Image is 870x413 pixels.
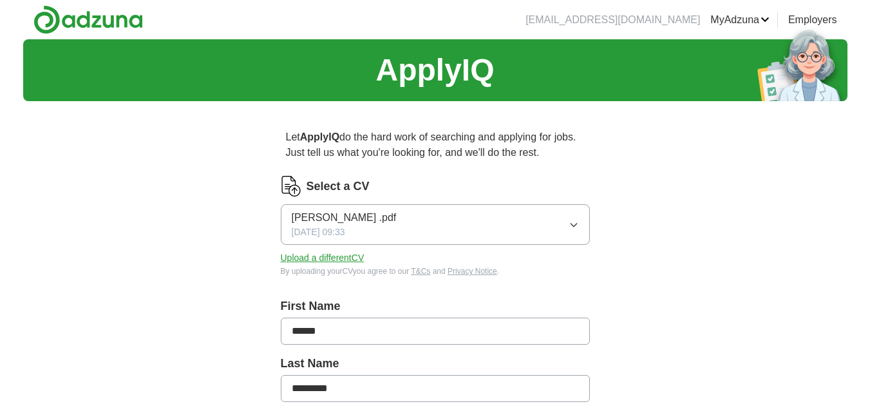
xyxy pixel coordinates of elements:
a: MyAdzuna [710,12,770,28]
button: Upload a differentCV [281,251,364,265]
a: Employers [788,12,837,28]
img: CV Icon [281,176,301,197]
button: [PERSON_NAME] .pdf[DATE] 09:33 [281,204,590,245]
a: T&Cs [411,267,430,276]
div: By uploading your CV you agree to our and . [281,265,590,277]
a: Privacy Notice [448,267,497,276]
span: [DATE] 09:33 [292,226,345,239]
span: [PERSON_NAME] .pdf [292,210,397,226]
label: Last Name [281,355,590,372]
strong: ApplyIQ [300,131,339,142]
li: [EMAIL_ADDRESS][DOMAIN_NAME] [525,12,700,28]
h1: ApplyIQ [375,47,494,93]
label: First Name [281,298,590,315]
label: Select a CV [307,178,370,195]
img: Adzuna logo [33,5,143,34]
p: Let do the hard work of searching and applying for jobs. Just tell us what you're looking for, an... [281,124,590,166]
